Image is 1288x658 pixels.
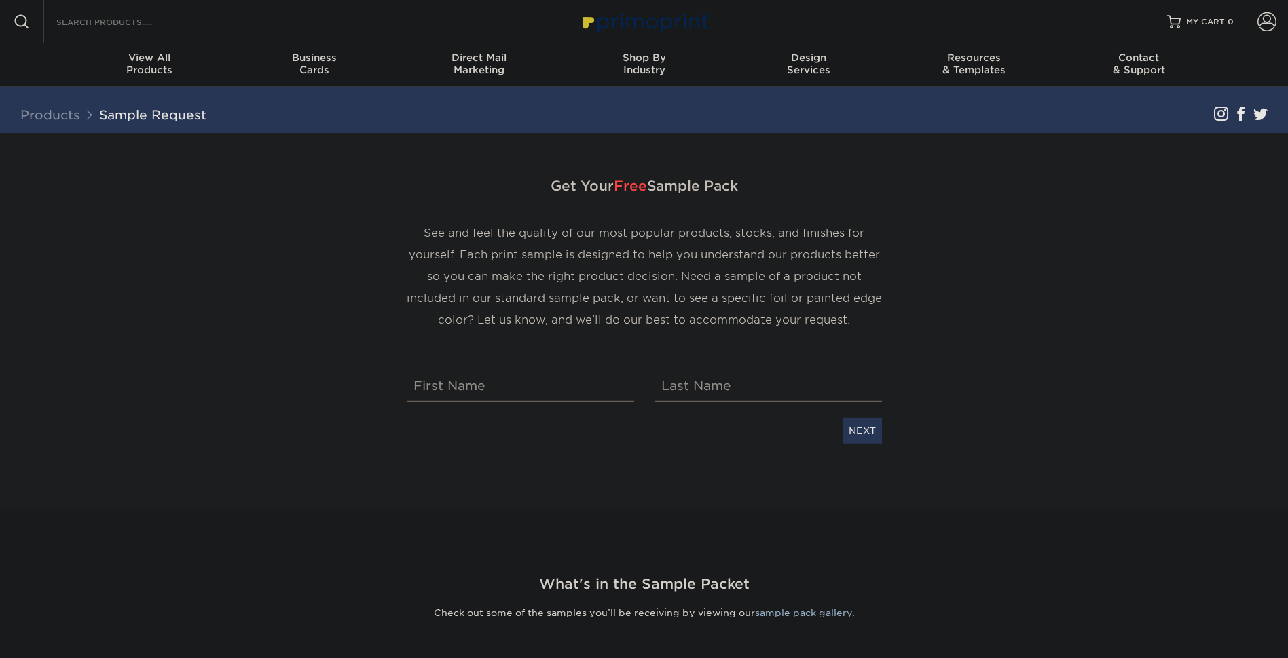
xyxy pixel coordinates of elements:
[614,178,647,194] span: Free
[755,607,852,618] a: sample pack gallery
[726,43,891,87] a: DesignServices
[67,52,232,64] span: View All
[562,52,726,76] div: Industry
[232,52,397,76] div: Cards
[726,52,891,76] div: Services
[891,52,1056,76] div: & Templates
[247,606,1042,619] p: Check out some of the samples you’ll be receiving by viewing our .
[891,43,1056,87] a: Resources& Templates
[67,43,232,87] a: View AllProducts
[843,418,882,444] a: NEXT
[1186,16,1225,28] span: MY CART
[562,52,726,64] span: Shop By
[1056,52,1221,76] div: & Support
[891,52,1056,64] span: Resources
[397,43,562,87] a: Direct MailMarketing
[232,43,397,87] a: BusinessCards
[1056,43,1221,87] a: Contact& Support
[407,227,882,326] span: See and feel the quality of our most popular products, stocks, and finishes for yourself. Each pr...
[232,52,397,64] span: Business
[55,14,187,30] input: SEARCH PRODUCTS.....
[20,107,80,122] a: Products
[726,52,891,64] span: Design
[576,7,712,36] img: Primoprint
[397,52,562,64] span: Direct Mail
[67,52,232,76] div: Products
[1228,17,1234,26] span: 0
[407,166,882,206] span: Get Your Sample Pack
[99,107,206,122] a: Sample Request
[562,43,726,87] a: Shop ByIndustry
[247,574,1042,595] h2: What's in the Sample Packet
[1056,52,1221,64] span: Contact
[397,52,562,76] div: Marketing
